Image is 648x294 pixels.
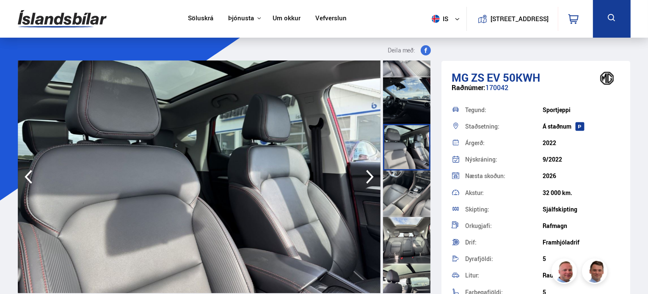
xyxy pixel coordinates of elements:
div: Tegund: [465,107,543,113]
div: Litur: [465,272,543,278]
div: Næsta skoðun: [465,173,543,179]
div: 32 000 km. [543,190,620,196]
img: 3533947.jpeg [18,60,381,293]
div: Dyrafjöldi: [465,256,543,262]
div: 9/2022 [543,156,620,163]
div: Skipting: [465,206,543,212]
img: G0Ugv5HjCgRt.svg [18,5,107,33]
div: Drif: [465,239,543,245]
div: Á staðnum [543,123,620,130]
a: Vefverslun [315,14,347,23]
a: [STREET_ADDRESS] [471,7,553,31]
button: Open LiveChat chat widget [7,3,32,29]
div: Framhjóladrif [543,239,620,246]
div: Árgerð: [465,140,543,146]
div: Rauður [543,272,620,279]
span: Deila með: [388,45,416,55]
div: Sjálfskipting [543,206,620,213]
img: svg+xml;base64,PHN2ZyB4bWxucz0iaHR0cDovL3d3dy53My5vcmcvMjAwMC9zdmciIHdpZHRoPSI1MTIiIGhlaWdodD0iNT... [432,15,440,23]
span: ZS EV 50KWH [471,70,540,85]
div: Rafmagn [543,223,620,229]
img: FbJEzSuNWCJXmdc-.webp [583,260,609,285]
div: Nýskráning: [465,157,543,162]
button: Þjónusta [228,14,254,22]
a: Um okkur [273,14,301,23]
div: Orkugjafi: [465,223,543,229]
div: Staðsetning: [465,124,543,129]
span: MG [452,70,469,85]
div: Sportjeppi [543,107,620,113]
span: Raðnúmer: [452,83,485,92]
span: is [428,15,449,23]
button: is [428,6,466,31]
div: 2022 [543,140,620,146]
div: Akstur: [465,190,543,196]
button: [STREET_ADDRESS] [494,15,546,22]
div: 170042 [452,84,620,100]
img: siFngHWaQ9KaOqBr.png [553,260,578,285]
img: brand logo [590,65,624,91]
button: Deila með: [384,45,434,55]
a: Söluskrá [188,14,213,23]
div: 2026 [543,173,620,179]
div: 5 [543,256,620,262]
